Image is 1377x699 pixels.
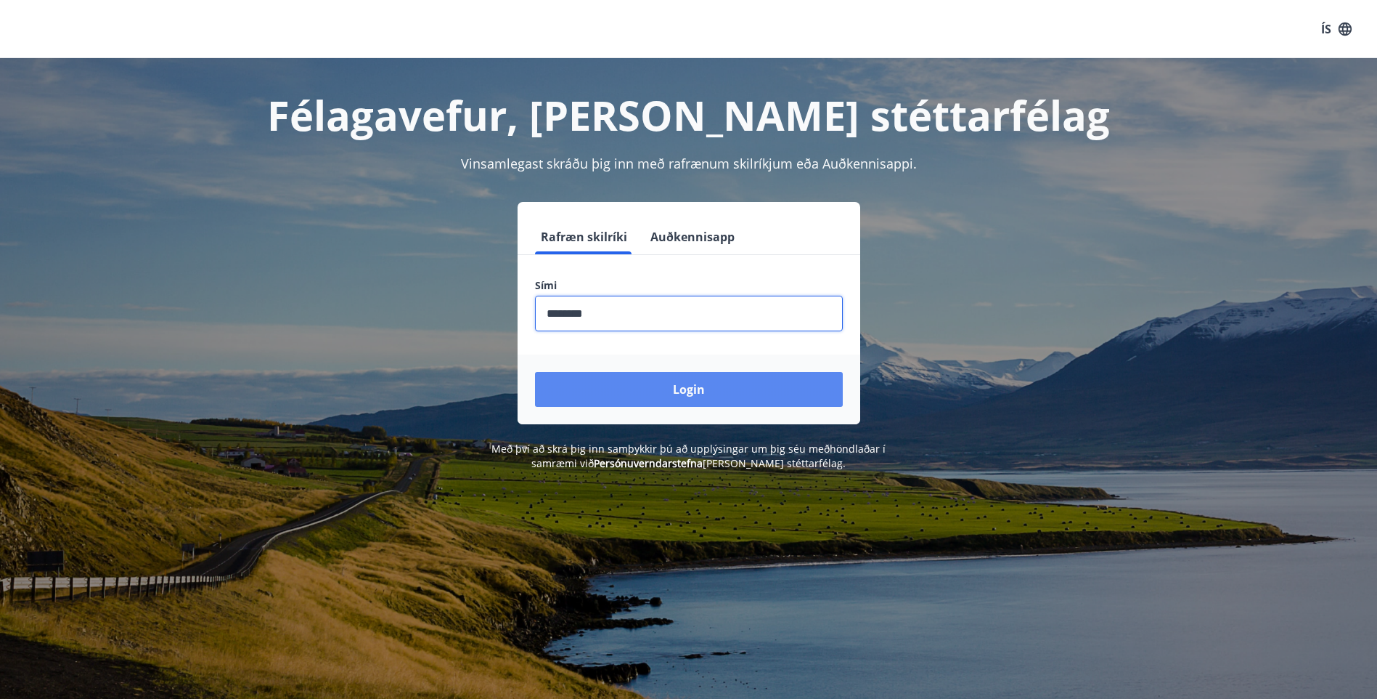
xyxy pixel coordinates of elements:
[184,87,1194,142] h1: Félagavefur, [PERSON_NAME] stéttarfélag
[461,155,917,172] span: Vinsamlegast skráðu þig inn með rafrænum skilríkjum eða Auðkennisappi.
[535,219,633,254] button: Rafræn skilríki
[594,456,703,470] a: Persónuverndarstefna
[1313,16,1360,42] button: ÍS
[645,219,740,254] button: Auðkennisapp
[535,278,843,293] label: Sími
[491,442,886,470] span: Með því að skrá þig inn samþykkir þú að upplýsingar um þig séu meðhöndlaðar í samræmi við [PERSON...
[535,372,843,407] button: Login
